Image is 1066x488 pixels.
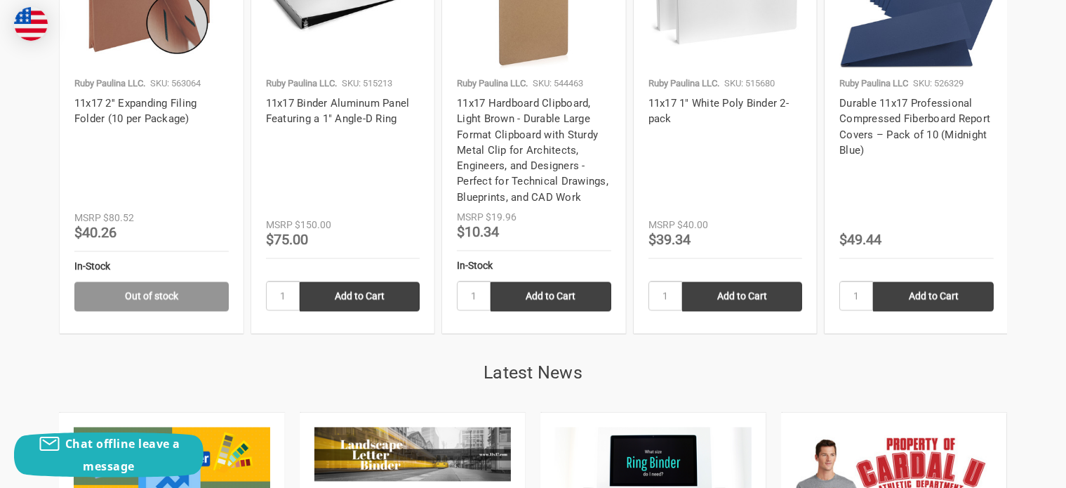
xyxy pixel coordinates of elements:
p: SKU: 544463 [533,77,583,91]
a: 11x17 Hardboard Clipboard, Light Brown - Durable Large Format Clipboard with Sturdy Metal Clip fo... [457,97,608,204]
p: Ruby Paulina LLC. [74,77,145,91]
input: Add to Cart [300,282,420,312]
p: Ruby Paulina LLC. [457,77,528,91]
a: Out of stock [74,282,229,312]
a: 11x17 Binder Aluminum Panel Featuring a 1" Angle-D Ring [266,97,410,126]
p: SKU: 563064 [150,77,201,91]
a: 11x17 1" White Poly Binder 2-pack [648,97,789,126]
span: $40.00 [677,220,708,231]
span: $19.96 [486,212,517,223]
button: Chat offline leave a message [14,433,204,477]
p: SKU: 526329 [913,77,964,91]
img: duty and tax information for United States [14,7,48,41]
input: Add to Cart [491,282,611,312]
div: MSRP [648,218,675,233]
p: SKU: 515680 [724,77,775,91]
p: Ruby Paulina LLC. [266,77,337,91]
span: $40.26 [74,225,116,242]
span: Chat offline leave a message [65,436,180,474]
span: $39.34 [648,232,691,249]
p: SKU: 515213 [342,77,392,91]
a: 11x17 2'' Expanding Filing Folder (10 per Package) [74,97,197,126]
span: $80.52 [103,213,134,224]
h2: Latest News [59,360,1007,387]
div: MSRP [266,218,293,233]
div: In-Stock [74,260,229,275]
div: MSRP [457,211,484,225]
span: $49.44 [839,232,881,249]
div: In-Stock [457,259,611,274]
div: MSRP [74,211,101,226]
input: Add to Cart [682,282,803,312]
p: Ruby Paulina LLC. [648,77,719,91]
span: $150.00 [295,220,331,231]
input: Add to Cart [873,282,994,312]
img: Landscape Letter Binders [314,428,511,482]
span: $75.00 [266,232,308,249]
a: Durable 11x17 Professional Compressed Fiberboard Report Covers – Pack of 10 (Midnight Blue) [839,97,990,157]
span: $10.34 [457,224,499,241]
p: Ruby Paulina LLC [839,77,908,91]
